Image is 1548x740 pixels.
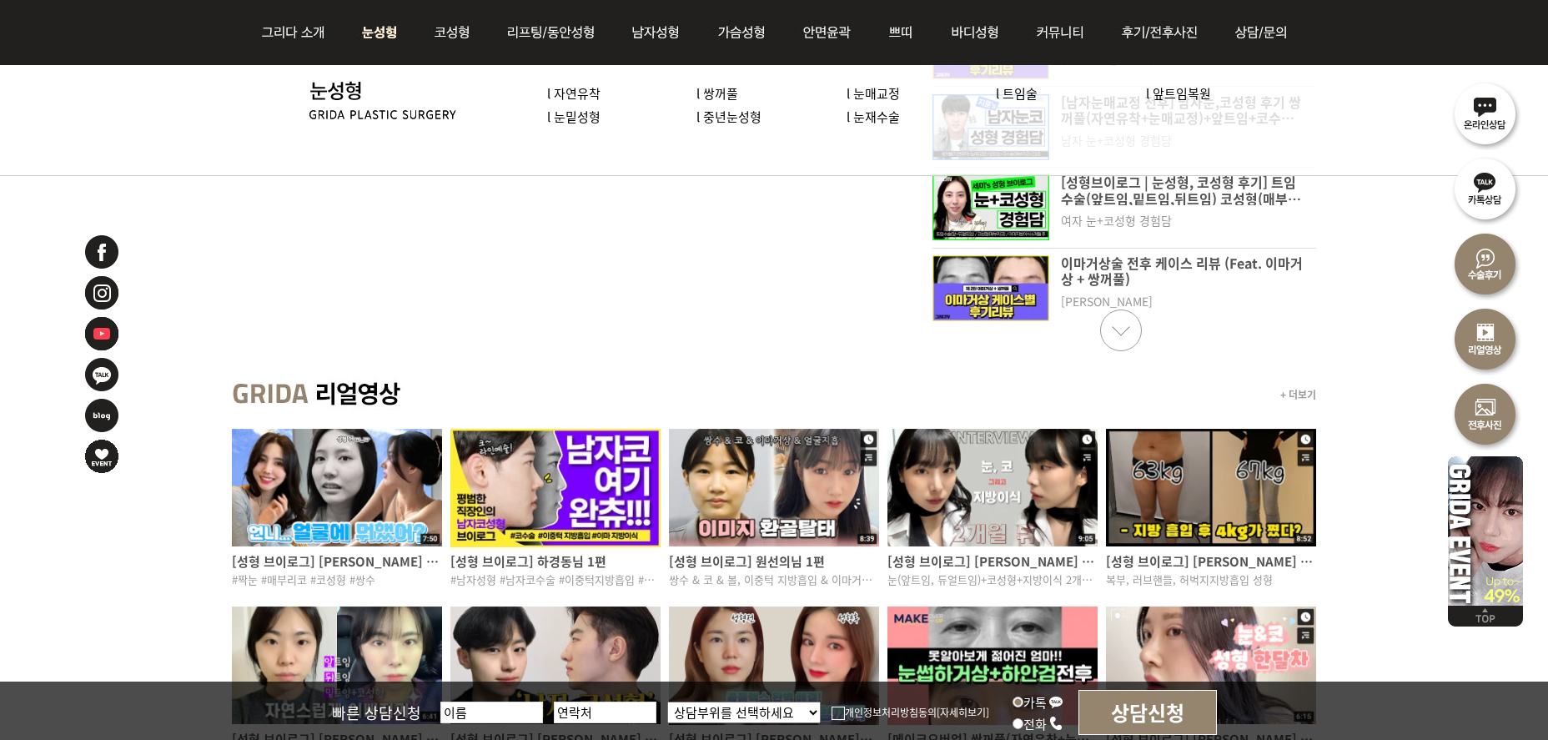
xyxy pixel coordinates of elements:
[847,108,900,125] a: l 눈재수술
[887,571,1098,587] p: 눈(앞트임, 듀얼트임)+코성형+지방이식 2개월 차
[554,702,656,723] input: 연락처
[1106,425,1316,586] a: [성형 브이로그] [PERSON_NAME] 2편 복부, 러브핸들, 허벅지지방흡입 성형
[1061,294,1304,322] dt: [PERSON_NAME]
[1448,75,1523,150] img: 온라인상담
[547,84,601,102] a: l 자연유착
[309,81,456,119] img: 눈성형
[996,84,1038,102] a: l 트임술
[1448,451,1523,606] img: 이벤트
[232,364,432,425] img: main_grida_realvideo_title.jpg
[696,84,738,102] a: l 쌍꺼풀
[83,274,120,311] img: 인스타그램
[1078,690,1217,735] input: 상담신청
[1280,387,1316,401] a: + 더보기
[1013,697,1023,707] input: 카톡
[83,356,120,393] img: 카카오톡
[696,108,761,125] a: l 중년눈성형
[669,571,879,587] p: 쌍수 & 코 & 볼, 이중턱 지방흡입 & 이마거상 & 실리프팅
[832,705,937,719] label: 개인정보처리방침동의
[847,84,900,102] a: l 눈매교정
[547,108,601,125] a: l 눈밑성형
[669,552,879,571] p: [성형 브이로그] 원선의님 1편
[1100,310,1142,351] li: Next slide
[1448,300,1523,375] img: 리얼영상
[1013,715,1063,732] label: 전화
[1106,571,1316,587] p: 복부, 러브핸들, 허벅지지방흡입 성형
[83,438,120,475] img: 이벤트
[232,425,442,586] a: [성형 브이로그] [PERSON_NAME] 1편 #짝눈 #매부리코 #코성형 #쌍수
[1061,174,1304,205] p: [성형브이로그 | 눈성형, 코성형 후기] 트임수술(앞트임,밑트임,뒤트임) 코성형(매부리코) 이마지방이식 [DATE]
[83,234,120,270] img: 페이스북
[1448,150,1523,225] img: 카톡상담
[232,571,442,587] p: #짝눈 #매부리코 #코성형 #쌍수
[232,552,442,571] p: [성형 브이로그] [PERSON_NAME] 1편
[887,425,1098,586] a: [성형 브이로그] [PERSON_NAME] 2편 눈(앞트임, 듀얼트임)+코성형+지방이식 2개월 차
[83,315,120,352] img: 유투브
[1448,375,1523,451] img: 수술전후사진
[669,425,879,586] a: [성형 브이로그] 원선의님 1편 쌍수 & 코 & 볼, 이중턱 지방흡입 & 이마거상 & 실리프팅
[1013,693,1063,711] label: 카톡
[1448,225,1523,300] img: 수술후기
[332,702,421,723] span: 빠른 상담신청
[83,397,120,434] img: 네이버블로그
[440,702,543,723] input: 이름
[450,552,661,571] p: [성형 브이로그] 하경동님 1편
[1061,255,1304,286] p: 이마거상술 전후 케이스 리뷰 (Feat. 이마거상 + 쌍꺼풀)
[1013,718,1023,729] input: 전화
[887,552,1098,571] p: [성형 브이로그] [PERSON_NAME] 2편
[1146,84,1211,102] a: l 앞트임복원
[1061,214,1304,241] dt: 여자 눈+코성형 경험담
[832,707,845,720] img: checkbox.png
[1106,552,1316,571] p: [성형 브이로그] [PERSON_NAME] 2편
[1048,716,1063,731] img: call_icon.png
[1448,606,1523,627] img: 위로가기
[450,425,661,586] a: [성형 브이로그] 하경동님 1편 #남자성형 #남자코수술 #이중턱지방흡입 #이마지방이식
[450,571,661,587] p: #남자성형 #남자코수술 #이중턱지방흡입 #이마지방이식
[937,705,989,719] a: [자세히보기]
[1048,694,1063,709] img: kakao_icon.png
